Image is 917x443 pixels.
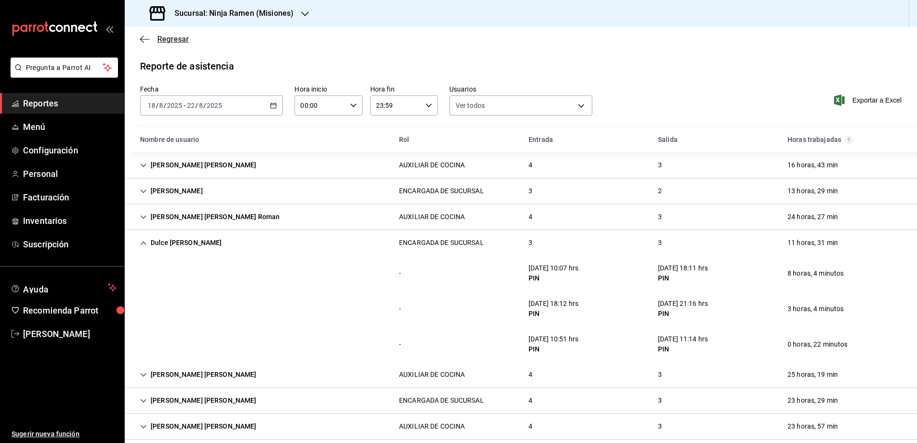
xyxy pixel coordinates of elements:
[836,94,902,106] span: Exportar a Excel
[140,86,283,93] label: Fecha
[780,366,846,384] div: Cell
[106,25,113,33] button: open_drawer_menu
[132,305,148,313] div: Cell
[125,362,917,388] div: Row
[399,268,401,279] div: -
[391,336,409,353] div: Cell
[529,344,578,354] div: PIN
[399,421,465,431] div: AUXILIAR DE COCINA
[650,208,670,226] div: Cell
[391,366,472,384] div: Cell
[132,392,264,409] div: Cell
[125,256,917,291] div: Row
[780,418,846,435] div: Cell
[521,156,540,174] div: Cell
[125,152,917,178] div: Row
[529,334,578,344] div: [DATE] 10:51 hrs
[529,263,578,273] div: [DATE] 10:07 hrs
[780,265,851,282] div: Cell
[521,182,540,200] div: Cell
[658,299,708,309] div: [DATE] 21:16 hrs
[156,102,159,109] span: /
[399,370,465,380] div: AUXILIAR DE COCINA
[658,334,708,344] div: [DATE] 11:14 hrs
[658,344,708,354] div: PIN
[132,340,148,348] div: Cell
[650,234,670,252] div: Cell
[132,366,264,384] div: Cell
[12,429,117,439] span: Sugerir nueva función
[780,182,846,200] div: Cell
[23,327,117,340] span: [PERSON_NAME]
[23,282,104,293] span: Ayuda
[391,131,521,149] div: HeadCell
[7,70,118,80] a: Pregunta a Parrot AI
[391,182,492,200] div: Cell
[187,102,195,109] input: --
[391,234,492,252] div: Cell
[157,35,189,44] span: Regresar
[195,102,198,109] span: /
[521,330,586,358] div: Cell
[780,234,846,252] div: Cell
[23,167,117,180] span: Personal
[203,102,206,109] span: /
[391,208,472,226] div: Cell
[391,392,492,409] div: Cell
[125,414,917,440] div: Row
[658,273,708,283] div: PIN
[125,326,917,362] div: Row
[650,259,716,287] div: Cell
[521,259,586,287] div: Cell
[370,86,438,93] label: Hora fin
[449,86,592,93] label: Usuarios
[399,396,484,406] div: ENCARGADA DE SUCURSAL
[199,102,203,109] input: --
[167,8,294,19] h3: Sucursal: Ninja Ramen (Misiones)
[780,131,909,149] div: HeadCell
[399,304,401,314] div: -
[391,418,472,435] div: Cell
[399,160,465,170] div: AUXILIAR DE COCINA
[780,156,846,174] div: Cell
[184,102,186,109] span: -
[140,59,234,73] div: Reporte de asistencia
[164,102,166,109] span: /
[521,208,540,226] div: Cell
[845,136,853,144] svg: El total de horas trabajadas por usuario es el resultado de la suma redondeada del registro de ho...
[650,156,670,174] div: Cell
[132,418,264,435] div: Cell
[521,295,586,323] div: Cell
[650,330,716,358] div: Cell
[650,418,670,435] div: Cell
[521,131,650,149] div: HeadCell
[399,212,465,222] div: AUXILIAR DE COCINA
[456,101,485,110] span: Ver todos
[125,230,917,256] div: Row
[650,366,670,384] div: Cell
[132,269,148,277] div: Cell
[125,204,917,230] div: Row
[125,291,917,326] div: Row
[23,97,117,110] span: Reportes
[132,208,287,226] div: Cell
[125,178,917,204] div: Row
[125,127,917,152] div: Head
[294,86,362,93] label: Hora inicio
[23,238,117,251] span: Suscripción
[11,58,118,78] button: Pregunta a Parrot AI
[23,120,117,133] span: Menú
[132,131,391,149] div: HeadCell
[132,182,211,200] div: Cell
[391,265,409,282] div: Cell
[521,234,540,252] div: Cell
[399,238,484,248] div: ENCARGADA DE SUCURSAL
[529,273,578,283] div: PIN
[23,304,117,317] span: Recomienda Parrot
[132,156,264,174] div: Cell
[521,366,540,384] div: Cell
[399,339,401,350] div: -
[23,191,117,204] span: Facturación
[132,234,230,252] div: Cell
[521,392,540,409] div: Cell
